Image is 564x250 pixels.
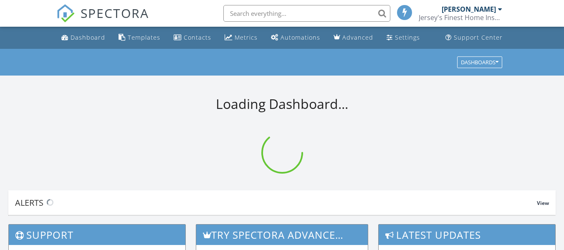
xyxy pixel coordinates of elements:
div: Alerts [15,197,537,208]
span: View [537,199,549,207]
div: Support Center [454,33,503,41]
a: Contacts [170,30,215,45]
button: Dashboards [457,56,502,68]
a: Automations (Basic) [268,30,324,45]
div: Templates [128,33,160,41]
input: Search everything... [223,5,390,22]
h3: Support [9,225,185,245]
div: Dashboards [461,59,498,65]
div: Metrics [235,33,258,41]
div: [PERSON_NAME] [442,5,496,13]
div: Dashboard [71,33,105,41]
a: SPECTORA [56,11,149,29]
div: Jersey's Finest Home Inspections, LLC. [419,13,502,22]
span: SPECTORA [81,4,149,22]
div: Contacts [184,33,211,41]
div: Automations [281,33,320,41]
a: Settings [383,30,423,45]
a: Support Center [442,30,506,45]
h3: Try spectora advanced [DATE] [196,225,368,245]
div: Settings [395,33,420,41]
div: Advanced [342,33,373,41]
h3: Latest Updates [379,225,555,245]
img: The Best Home Inspection Software - Spectora [56,4,75,23]
a: Advanced [330,30,377,45]
a: Metrics [221,30,261,45]
a: Dashboard [58,30,109,45]
a: Templates [115,30,164,45]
